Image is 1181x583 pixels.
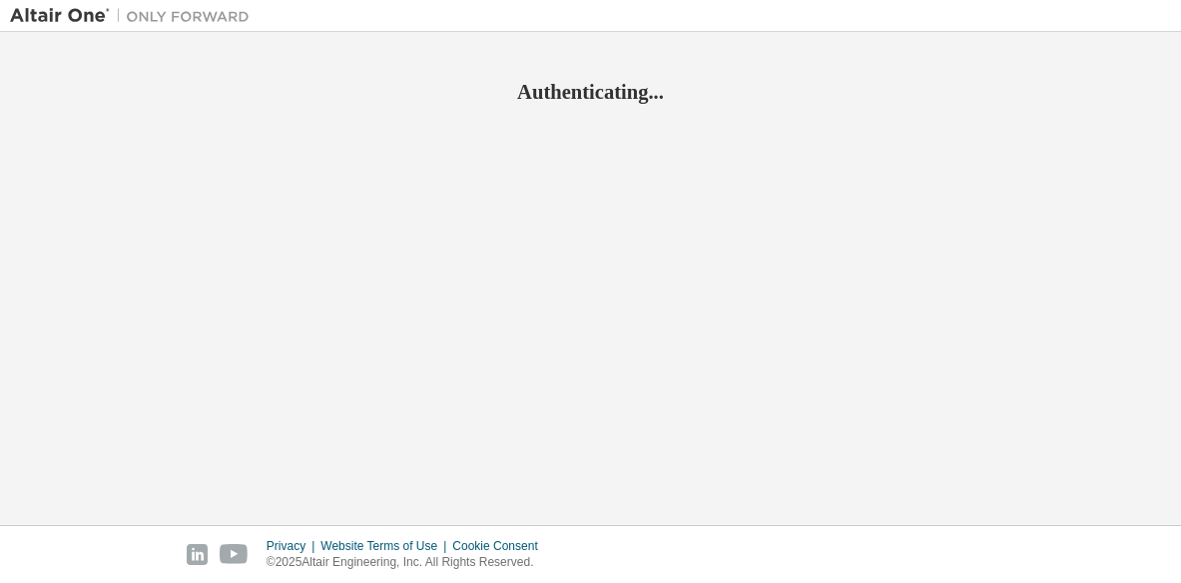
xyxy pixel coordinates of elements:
img: linkedin.svg [187,544,208,565]
div: Privacy [267,538,320,554]
h2: Authenticating... [10,79,1171,105]
p: © 2025 Altair Engineering, Inc. All Rights Reserved. [267,554,550,571]
img: youtube.svg [220,544,249,565]
div: Website Terms of Use [320,538,452,554]
div: Cookie Consent [452,538,549,554]
img: Altair One [10,6,260,26]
